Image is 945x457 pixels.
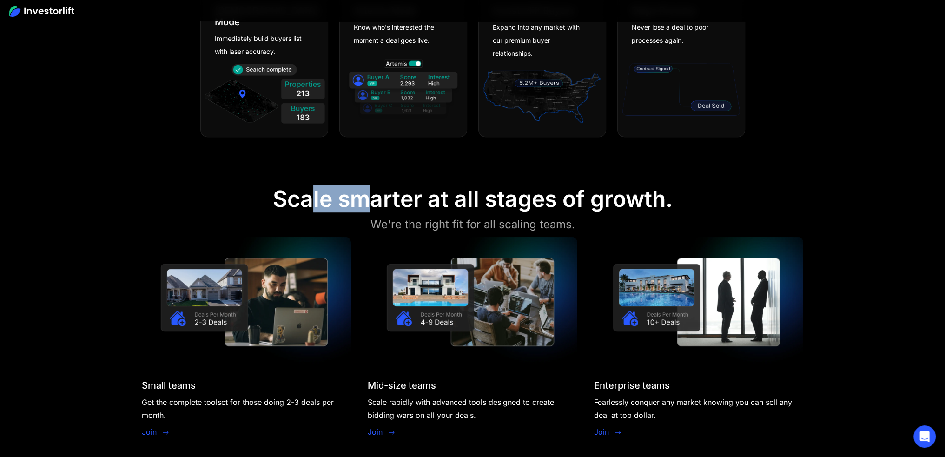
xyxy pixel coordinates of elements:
[142,426,157,437] a: Join
[594,426,609,437] a: Join
[594,380,670,391] div: Enterprise teams
[368,426,383,437] a: Join
[368,380,436,391] div: Mid-size teams
[368,396,577,422] div: Scale rapidly with advanced tools designed to create bidding wars on all your deals.
[142,380,196,391] div: Small teams
[273,185,673,212] div: Scale smarter at all stages of growth.
[594,396,803,422] div: Fearlessly conquer any market knowing you can sell any deal at top dollar.
[913,425,936,448] div: Open Intercom Messenger
[215,32,307,58] div: Immediately build buyers list with laser accuracy.
[370,216,575,233] div: We're the right fit for all scaling teams.
[632,21,724,47] div: Never lose a deal to poor processes again.
[493,21,585,60] div: Expand into any market with our premium buyer relationships.
[142,396,351,422] div: Get the complete toolset for those doing 2-3 deals per month.
[354,21,446,47] div: Know who's interested the moment a deal goes live.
